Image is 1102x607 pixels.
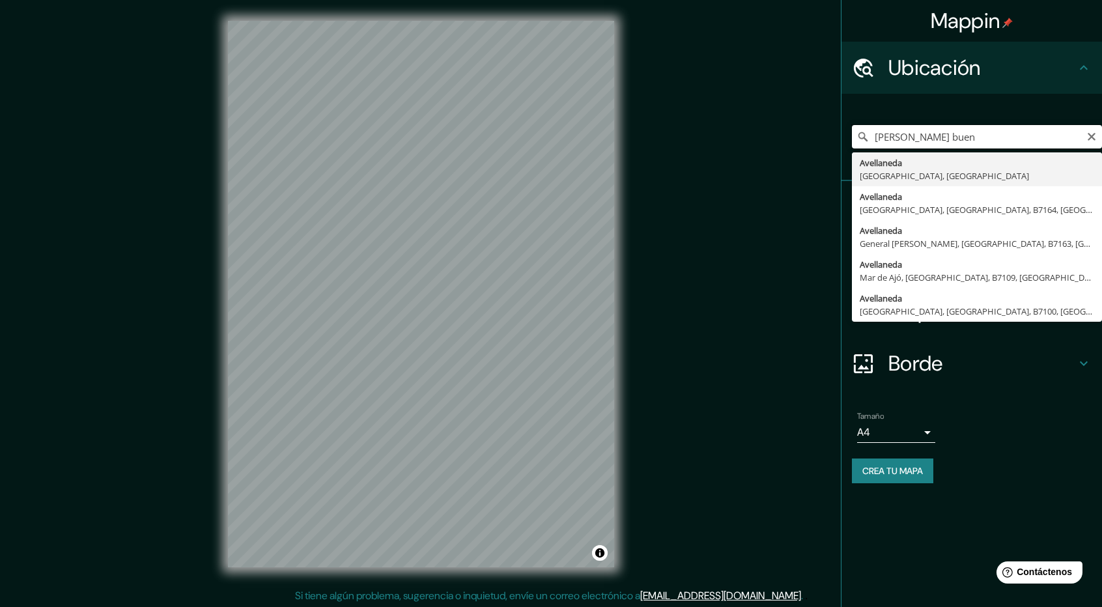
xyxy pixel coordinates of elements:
[860,170,1029,182] font: [GEOGRAPHIC_DATA], [GEOGRAPHIC_DATA]
[841,337,1102,389] div: Borde
[857,422,935,443] div: A4
[841,181,1102,233] div: Patas
[860,225,902,236] font: Avellaneda
[228,21,614,567] canvas: Mapa
[852,459,933,483] button: Crea tu mapa
[295,589,640,602] font: Si tiene algún problema, sugerencia o inquietud, envíe un correo electrónico a
[841,42,1102,94] div: Ubicación
[860,259,902,270] font: Avellaneda
[860,292,902,304] font: Avellaneda
[857,425,870,439] font: A4
[801,589,803,602] font: .
[841,285,1102,337] div: Disposición
[805,588,808,602] font: .
[888,350,943,377] font: Borde
[860,191,902,203] font: Avellaneda
[888,54,981,81] font: Ubicación
[841,233,1102,285] div: Estilo
[931,7,1000,35] font: Mappin
[857,411,884,421] font: Tamaño
[862,465,923,477] font: Crea tu mapa
[852,125,1102,148] input: Elige tu ciudad o zona
[860,157,902,169] font: Avellaneda
[640,589,801,602] a: [EMAIL_ADDRESS][DOMAIN_NAME]
[1086,130,1097,142] button: Claro
[860,272,1102,283] font: Mar de Ajó, [GEOGRAPHIC_DATA], B7109, [GEOGRAPHIC_DATA]
[803,588,805,602] font: .
[592,545,608,561] button: Activar o desactivar atribución
[986,556,1088,593] iframe: Lanzador de widgets de ayuda
[1002,18,1013,28] img: pin-icon.png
